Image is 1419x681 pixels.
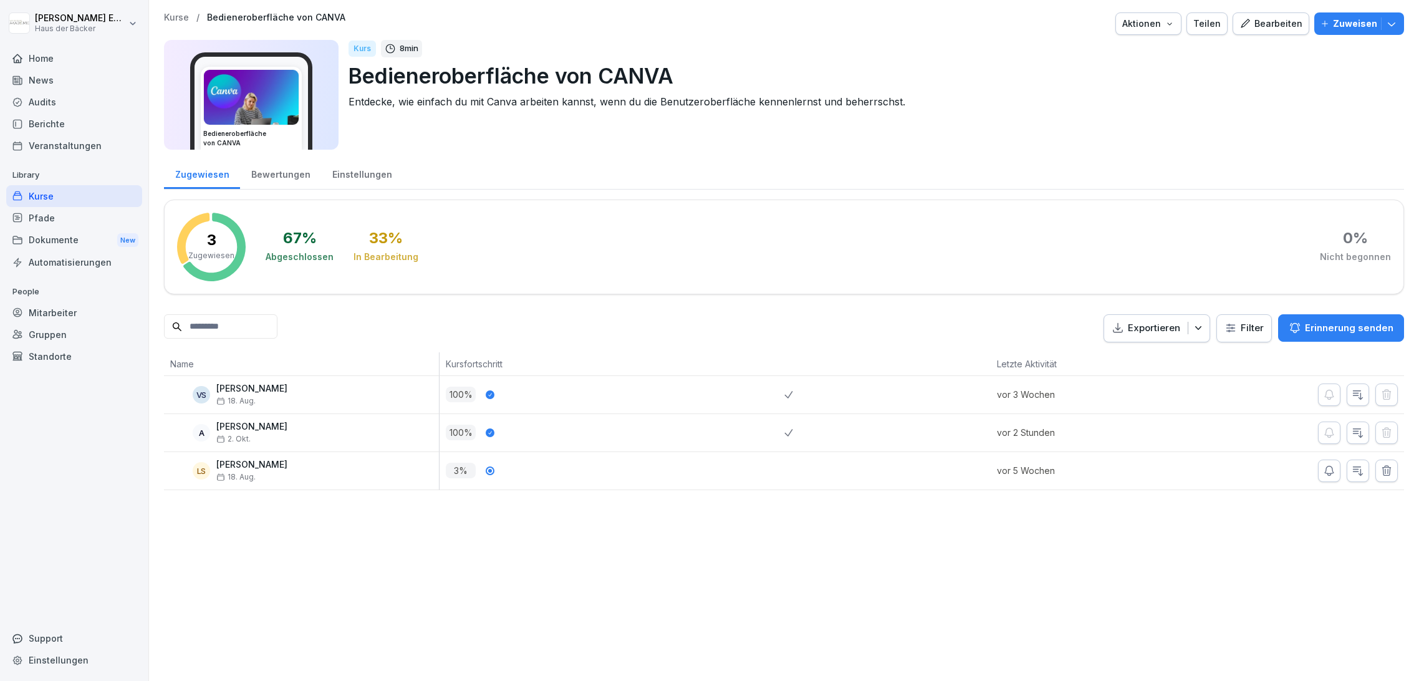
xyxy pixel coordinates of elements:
[1305,321,1393,335] p: Erinnerung senden
[349,94,1394,109] p: Entdecke, wie einfach du mit Canva arbeiten kannst, wenn du die Benutzeroberfläche kennenlernst u...
[193,462,210,480] div: LS
[35,13,126,24] p: [PERSON_NAME] Ehlerding
[35,24,126,33] p: Haus der Bäcker
[6,302,142,324] a: Mitarbeiter
[1333,17,1377,31] p: Zuweisen
[1278,314,1404,342] button: Erinnerung senden
[216,473,256,481] span: 18. Aug.
[6,135,142,157] a: Veranstaltungen
[6,345,142,367] a: Standorte
[170,357,433,370] p: Name
[6,69,142,91] a: News
[6,229,142,252] a: DokumenteNew
[1343,231,1368,246] div: 0 %
[188,250,234,261] p: Zugewiesen
[6,627,142,649] div: Support
[6,185,142,207] a: Kurse
[1314,12,1404,35] button: Zuweisen
[216,397,256,405] span: 18. Aug.
[354,251,418,263] div: In Bearbeitung
[193,386,210,403] div: VS
[1217,315,1271,342] button: Filter
[1224,322,1264,334] div: Filter
[193,424,210,442] div: A
[997,464,1163,477] p: vor 5 Wochen
[204,70,299,125] img: pnu9hewn4pmg8sslczxvkvou.png
[997,357,1157,370] p: Letzte Aktivität
[349,41,376,57] div: Kurs
[997,388,1163,401] p: vor 3 Wochen
[1104,314,1210,342] button: Exportieren
[6,47,142,69] a: Home
[446,357,778,370] p: Kursfortschritt
[6,282,142,302] p: People
[6,229,142,252] div: Dokumente
[196,12,200,23] p: /
[164,157,240,189] a: Zugewiesen
[1186,12,1228,35] button: Teilen
[283,231,317,246] div: 67 %
[266,251,334,263] div: Abgeschlossen
[6,91,142,113] a: Audits
[1122,17,1175,31] div: Aktionen
[6,251,142,273] a: Automatisierungen
[1115,12,1181,35] button: Aktionen
[446,463,476,478] p: 3 %
[207,12,345,23] a: Bedieneroberfläche von CANVA
[207,233,216,248] p: 3
[400,42,418,55] p: 8 min
[6,165,142,185] p: Library
[216,460,287,470] p: [PERSON_NAME]
[446,387,476,402] p: 100 %
[1128,321,1180,336] p: Exportieren
[1320,251,1391,263] div: Nicht begonnen
[216,435,251,443] span: 2. Okt.
[6,324,142,345] a: Gruppen
[117,233,138,248] div: New
[203,129,299,148] h3: Bedieneroberfläche von CANVA
[164,12,189,23] a: Kurse
[349,60,1394,92] p: Bedieneroberfläche von CANVA
[240,157,321,189] a: Bewertungen
[1193,17,1221,31] div: Teilen
[216,384,287,394] p: [PERSON_NAME]
[216,422,287,432] p: [PERSON_NAME]
[6,207,142,229] a: Pfade
[6,113,142,135] a: Berichte
[446,425,476,440] p: 100 %
[6,649,142,671] a: Einstellungen
[1233,12,1309,35] button: Bearbeiten
[997,426,1163,439] p: vor 2 Stunden
[369,231,403,246] div: 33 %
[321,157,403,189] a: Einstellungen
[1239,17,1302,31] div: Bearbeiten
